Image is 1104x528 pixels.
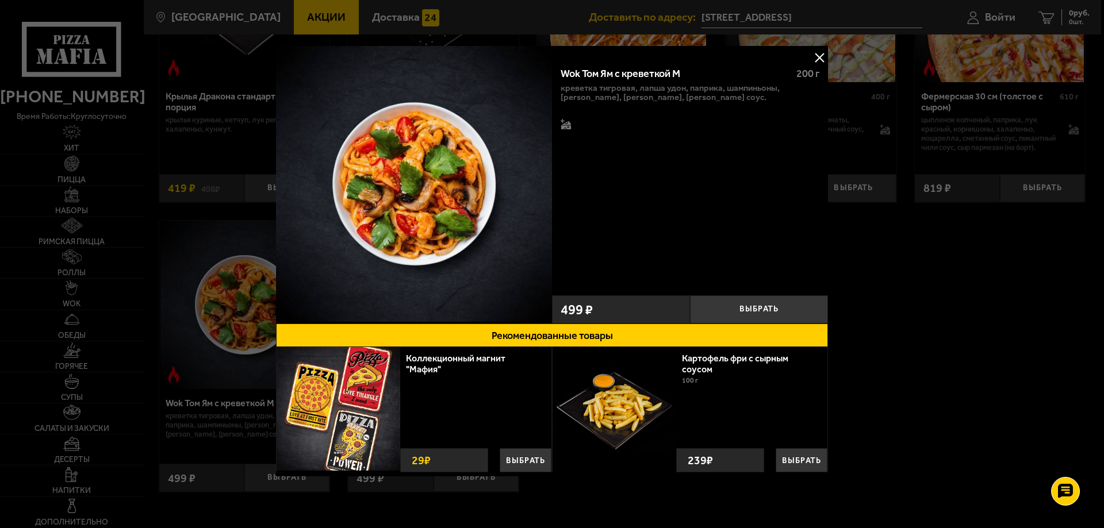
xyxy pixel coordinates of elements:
a: Коллекционный магнит "Мафия" [406,353,505,375]
p: креветка тигровая, лапша удон, паприка, шампиньоны, [PERSON_NAME], [PERSON_NAME], [PERSON_NAME] с... [561,83,819,102]
a: Wok Том Ям с креветкой M [276,46,552,323]
span: 200 г [796,67,819,80]
button: Выбрать [776,448,827,472]
strong: 239 ₽ [685,449,716,472]
strong: 29 ₽ [409,449,434,472]
span: 499 ₽ [561,303,593,317]
button: Рекомендованные товары [276,323,828,347]
button: Выбрать [500,448,551,472]
img: Wok Том Ям с креветкой M [276,46,552,322]
span: 100 г [682,376,698,384]
button: Выбрать [690,295,828,323]
a: Картофель фри с сырным соусом [682,353,788,375]
div: Wok Том Ям с креветкой M [561,68,787,80]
